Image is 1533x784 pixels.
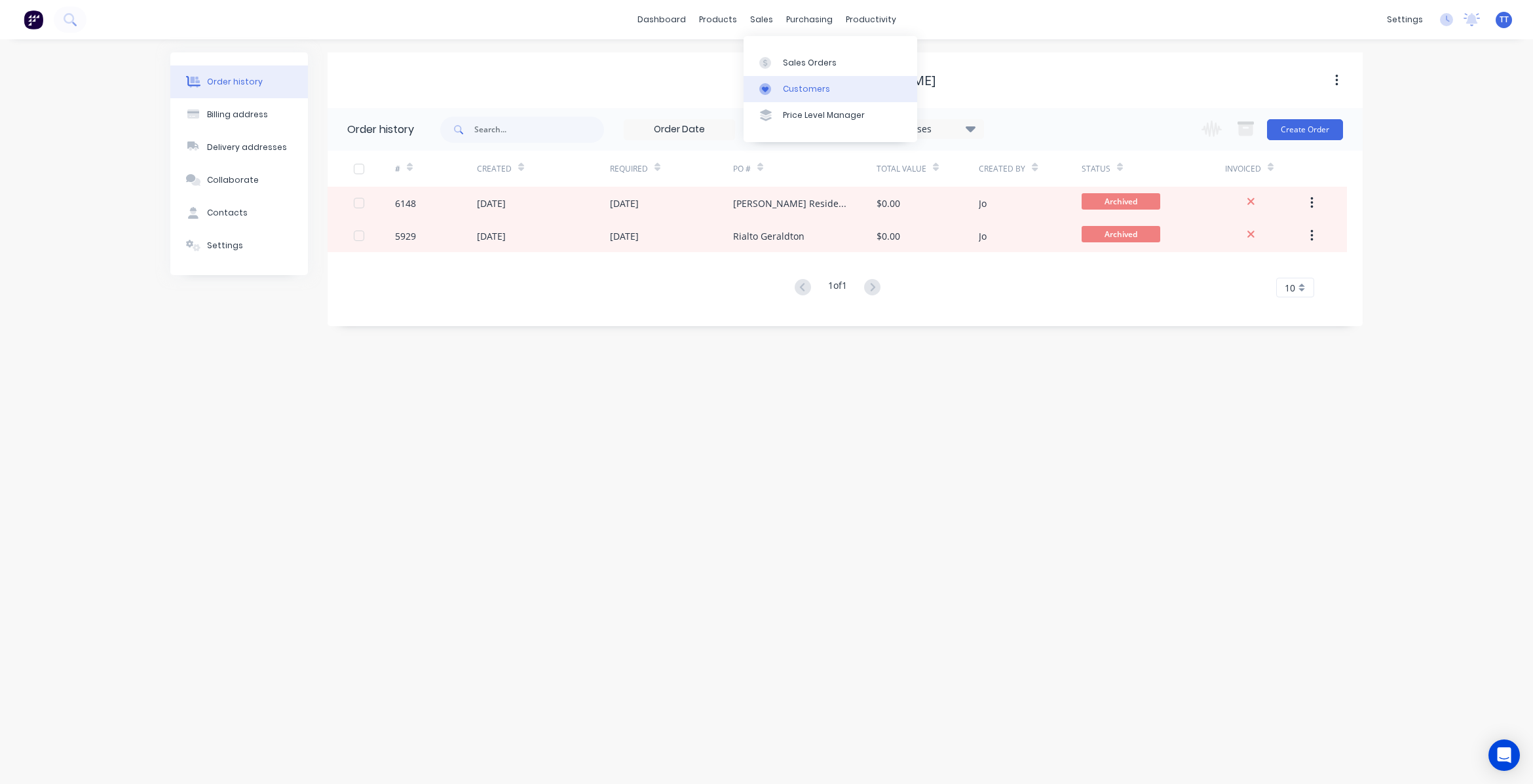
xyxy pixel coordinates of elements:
[610,163,648,175] div: Required
[170,65,308,98] button: Order history
[610,196,639,210] div: [DATE]
[395,196,416,210] div: 6148
[610,151,733,187] div: Required
[347,122,414,138] div: Order history
[474,117,604,143] input: Search...
[877,151,979,187] div: Total Value
[395,151,477,187] div: #
[733,151,877,187] div: PO #
[780,10,839,29] div: purchasing
[877,229,900,243] div: $0.00
[783,57,837,69] div: Sales Orders
[395,229,416,243] div: 5929
[207,207,248,219] div: Contacts
[733,196,850,210] div: [PERSON_NAME] Residence
[979,229,987,243] div: Jo
[828,278,847,297] div: 1 of 1
[1500,14,1509,26] span: TT
[744,49,917,75] a: Sales Orders
[783,83,830,95] div: Customers
[733,163,751,175] div: PO #
[395,163,400,175] div: #
[477,229,506,243] div: [DATE]
[979,163,1025,175] div: Created By
[783,109,865,121] div: Price Level Manager
[477,196,506,210] div: [DATE]
[1082,226,1160,242] span: Archived
[1082,193,1160,210] span: Archived
[24,10,43,29] img: Factory
[873,122,983,136] div: 23 Statuses
[170,229,308,262] button: Settings
[1488,739,1520,771] div: Open Intercom Messenger
[1082,163,1110,175] div: Status
[170,131,308,164] button: Delivery addresses
[744,10,780,29] div: sales
[624,120,734,140] input: Order Date
[744,102,917,128] a: Price Level Manager
[744,76,917,102] a: Customers
[207,240,243,252] div: Settings
[979,151,1081,187] div: Created By
[1082,151,1225,187] div: Status
[477,151,610,187] div: Created
[1225,151,1307,187] div: Invoiced
[1285,281,1295,295] span: 10
[1380,10,1429,29] div: settings
[207,76,263,88] div: Order history
[839,10,903,29] div: productivity
[692,10,744,29] div: products
[207,174,259,186] div: Collaborate
[1225,163,1261,175] div: Invoiced
[877,163,926,175] div: Total Value
[207,141,287,153] div: Delivery addresses
[477,163,512,175] div: Created
[631,10,692,29] a: dashboard
[979,196,987,210] div: Jo
[170,98,308,131] button: Billing address
[610,229,639,243] div: [DATE]
[170,196,308,229] button: Contacts
[877,196,900,210] div: $0.00
[733,229,804,243] div: Rialto Geraldton
[1267,119,1343,140] button: Create Order
[207,109,268,121] div: Billing address
[170,164,308,196] button: Collaborate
